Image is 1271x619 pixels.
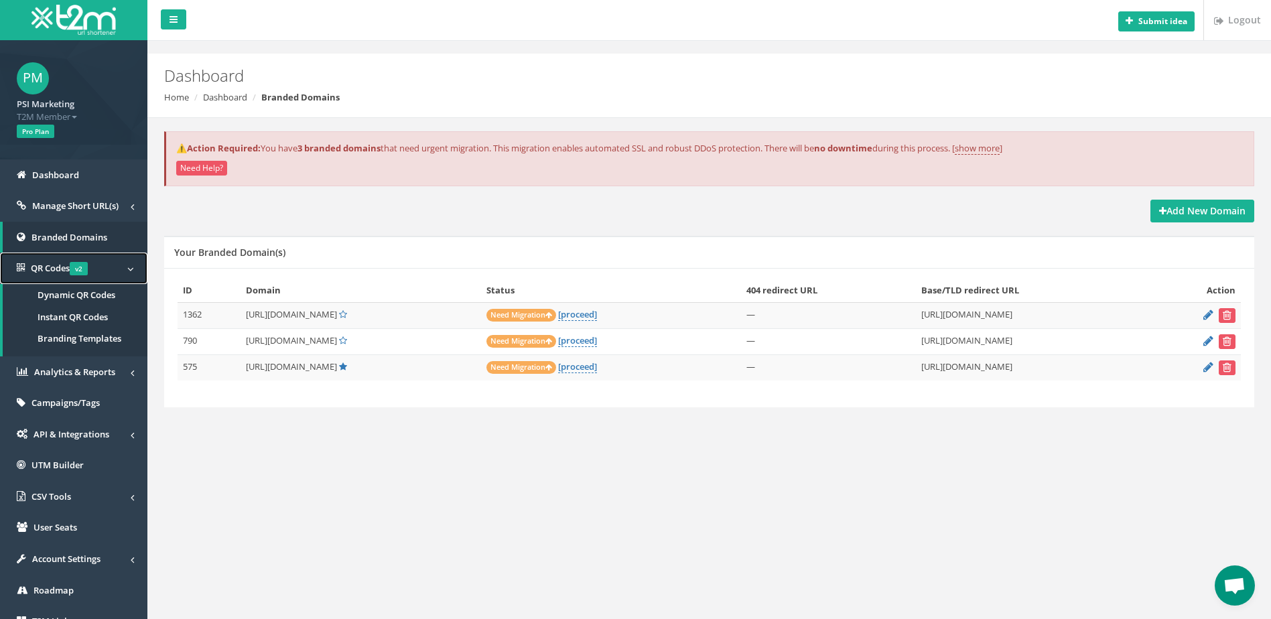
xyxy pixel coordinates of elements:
[31,262,88,274] span: QR Codes
[486,361,556,374] span: Need Migration
[916,354,1148,381] td: [URL][DOMAIN_NAME]
[916,302,1148,328] td: [URL][DOMAIN_NAME]
[741,328,917,354] td: —
[339,308,347,320] a: Set Default
[38,311,108,323] span: Instant QR Codes
[176,142,1244,155] p: You have that need urgent migration. This migration enables automated SSL and robust DDoS protect...
[486,335,556,348] span: Need Migration
[1118,11,1195,31] button: Submit idea
[246,308,337,320] span: [URL][DOMAIN_NAME]
[31,459,84,471] span: UTM Builder
[1138,15,1187,27] b: Submit idea
[203,91,247,103] a: Dashboard
[38,332,121,344] span: Branding Templates
[741,279,917,302] th: 404 redirect URL
[297,142,381,154] strong: 3 branded domains
[1150,200,1254,222] a: Add New Domain
[31,490,71,502] span: CSV Tools
[31,397,100,409] span: Campaigns/Tags
[31,5,116,35] img: T2M
[814,142,872,154] strong: no downtime
[339,360,347,372] a: Default
[1149,279,1241,302] th: Action
[32,553,101,565] span: Account Settings
[916,279,1148,302] th: Base/TLD redirect URL
[34,584,74,596] span: Roadmap
[17,125,54,138] span: Pro Plan
[178,302,241,328] td: 1362
[1159,204,1246,217] strong: Add New Domain
[164,91,189,103] a: Home
[178,279,241,302] th: ID
[178,354,241,381] td: 575
[955,142,1000,155] a: show more
[70,262,88,275] span: v2
[38,289,115,301] span: Dynamic QR Codes
[34,521,77,533] span: User Seats
[741,354,917,381] td: —
[17,111,131,123] span: T2M Member
[241,279,480,302] th: Domain
[176,142,261,154] strong: ⚠️Action Required:
[32,169,79,181] span: Dashboard
[558,360,597,373] a: [proceed]
[32,200,119,212] span: Manage Short URL(s)
[3,284,147,306] a: Dynamic QR Codes
[741,302,917,328] td: —
[17,94,131,123] a: PSI Marketing T2M Member
[3,306,147,328] a: Instant QR Codes
[486,309,556,322] span: Need Migration
[31,231,107,243] span: Branded Domains
[34,366,115,378] span: Analytics & Reports
[17,98,74,110] strong: PSI Marketing
[481,279,741,302] th: Status
[3,328,147,350] a: Branding Templates
[916,328,1148,354] td: [URL][DOMAIN_NAME]
[176,161,227,176] button: Need Help?
[558,334,597,347] a: [proceed]
[246,334,337,346] span: [URL][DOMAIN_NAME]
[261,91,340,103] strong: Branded Domains
[17,62,49,94] span: PM
[34,428,109,440] span: API & Integrations
[246,360,337,372] span: [URL][DOMAIN_NAME]
[178,328,241,354] td: 790
[339,334,347,346] a: Set Default
[558,308,597,321] a: [proceed]
[164,67,1069,84] h2: Dashboard
[174,247,285,257] h5: Your Branded Domain(s)
[1215,565,1255,606] a: Open chat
